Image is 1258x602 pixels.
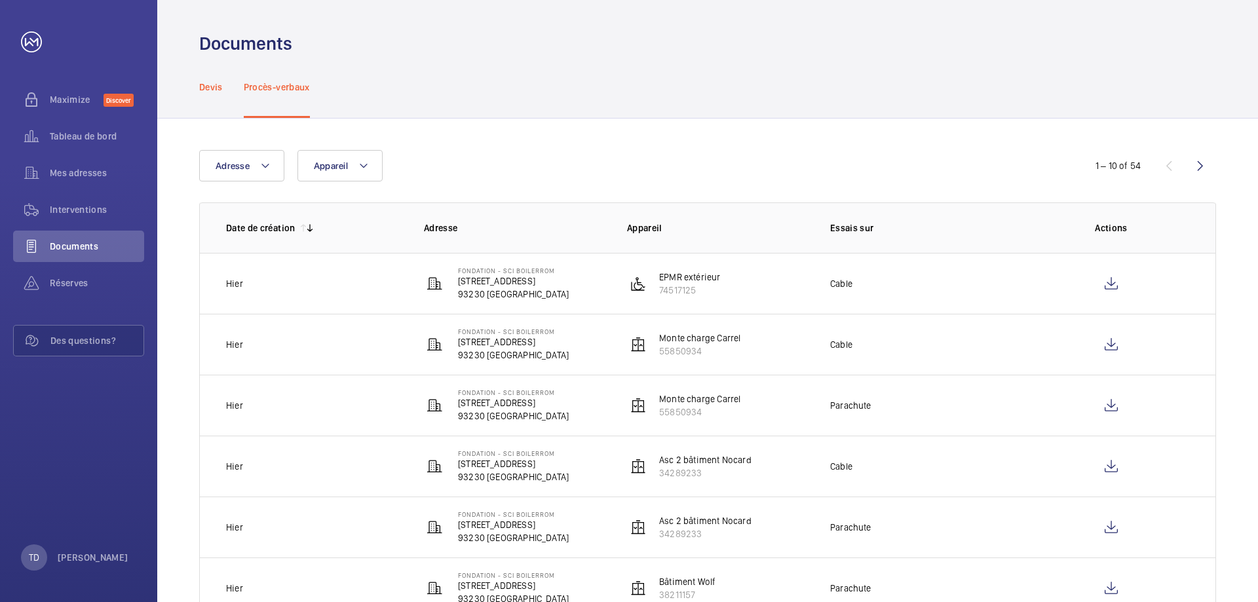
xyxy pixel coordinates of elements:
p: Essais sur [830,221,1012,235]
span: Réserves [50,276,144,290]
p: [STREET_ADDRESS] [458,335,569,348]
div: 1 – 10 of 54 [1096,159,1141,172]
p: TD [29,551,39,564]
p: Cable [830,460,852,473]
p: 93230 [GEOGRAPHIC_DATA] [458,409,569,423]
p: 93230 [GEOGRAPHIC_DATA] [458,348,569,362]
p: Fondation - SCI BOILERROM [458,571,569,579]
p: 34289233 [659,466,752,480]
img: elevator.svg [630,337,646,352]
p: Hier [226,582,243,595]
p: Hier [226,277,243,290]
p: Adresse [424,221,606,235]
img: platform_lift.svg [630,276,646,292]
span: Discover [104,94,134,107]
img: elevator.svg [630,398,646,413]
p: [STREET_ADDRESS] [458,579,569,592]
p: 38211157 [659,588,715,601]
p: Cable [830,338,852,351]
p: Bâtiment Wolf [659,575,715,588]
img: elevator.svg [630,580,646,596]
p: Asc 2 bâtiment Nocard [659,514,752,527]
p: 93230 [GEOGRAPHIC_DATA] [458,288,569,301]
p: [STREET_ADDRESS] [458,274,569,288]
p: Hier [226,338,243,351]
p: 93230 [GEOGRAPHIC_DATA] [458,531,569,544]
p: [STREET_ADDRESS] [458,457,569,470]
p: Parachute [830,582,871,595]
p: Parachute [830,399,871,412]
p: Asc 2 bâtiment Nocard [659,453,752,466]
p: EPMR extérieur [659,271,721,284]
span: Appareil [314,160,348,171]
h1: Documents [199,31,292,56]
p: Hier [226,399,243,412]
p: Fondation - SCI BOILERROM [458,388,569,396]
p: Hier [226,521,243,534]
p: 34289233 [659,527,752,540]
span: Adresse [216,160,250,171]
p: Actions [1033,221,1189,235]
p: Fondation - SCI BOILERROM [458,449,569,457]
p: Procès-verbaux [244,81,310,94]
p: Monte charge Carrel [659,392,740,405]
p: [PERSON_NAME] [58,551,128,564]
p: Fondation - SCI BOILERROM [458,328,569,335]
p: Cable [830,277,852,290]
span: Documents [50,240,144,253]
p: Monte charge Carrel [659,331,740,345]
img: elevator.svg [630,519,646,535]
button: Adresse [199,150,284,181]
p: 93230 [GEOGRAPHIC_DATA] [458,470,569,483]
span: Tableau de bord [50,130,144,143]
span: Maximize [50,93,104,106]
p: [STREET_ADDRESS] [458,518,569,531]
p: Devis [199,81,223,94]
button: Appareil [297,150,383,181]
span: Des questions? [50,334,143,347]
p: Date de création [226,221,295,235]
span: Interventions [50,203,144,216]
p: Fondation - SCI BOILERROM [458,510,569,518]
p: [STREET_ADDRESS] [458,396,569,409]
p: 55850934 [659,405,740,419]
p: Parachute [830,521,871,534]
p: 55850934 [659,345,740,358]
img: elevator.svg [630,459,646,474]
span: Mes adresses [50,166,144,179]
p: Fondation - SCI BOILERROM [458,267,569,274]
p: Appareil [627,221,809,235]
p: Hier [226,460,243,473]
p: 74517125 [659,284,721,297]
